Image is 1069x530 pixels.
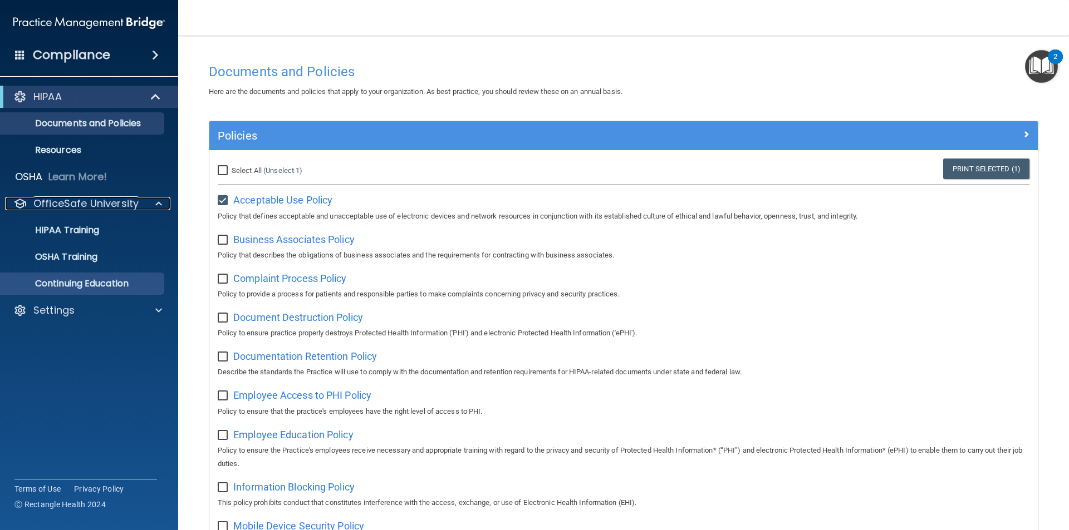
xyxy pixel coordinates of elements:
span: Employee Education Policy [233,429,354,440]
p: Resources [7,145,159,156]
p: Policy to provide a process for patients and responsible parties to make complaints concerning pr... [218,288,1029,301]
p: Policy that describes the obligations of business associates and the requirements for contracting... [218,249,1029,262]
a: (Unselect 1) [263,166,302,175]
a: Privacy Policy [74,483,124,494]
a: OfficeSafe University [13,197,162,210]
p: Policy to ensure that the practice's employees have the right level of access to PHI. [218,405,1029,418]
p: HIPAA [33,90,62,103]
span: Business Associates Policy [233,234,355,245]
a: Settings [13,304,162,317]
span: Information Blocking Policy [233,481,355,493]
span: Acceptable Use Policy [233,194,332,206]
p: This policy prohibits conduct that constitutes interference with the access, exchange, or use of ... [218,496,1029,509]
p: Settings [33,304,75,317]
button: Open Resource Center, 2 new notifications [1025,50,1058,83]
a: Policies [218,127,1029,145]
span: Documentation Retention Policy [233,350,377,362]
p: Documents and Policies [7,118,159,129]
h4: Compliance [33,47,110,63]
p: HIPAA Training [7,225,99,236]
p: Policy to ensure practice properly destroys Protected Health Information ('PHI') and electronic P... [218,326,1029,340]
a: HIPAA [13,90,161,103]
span: Document Destruction Policy [233,311,363,323]
p: Describe the standards the Practice will use to comply with the documentation and retention requi... [218,365,1029,379]
span: Employee Access to PHI Policy [233,389,371,401]
p: Learn More! [48,170,107,184]
span: Select All [232,166,262,175]
p: OSHA Training [7,251,97,262]
span: Here are the documents and policies that apply to your organization. As best practice, you should... [209,87,622,96]
a: Terms of Use [14,483,61,494]
span: Ⓒ Rectangle Health 2024 [14,499,106,510]
p: Policy to ensure the Practice's employees receive necessary and appropriate training with regard ... [218,444,1029,470]
input: Select All (Unselect 1) [218,166,231,175]
div: 2 [1053,57,1057,71]
a: Print Selected (1) [943,158,1029,179]
h5: Policies [218,130,822,142]
p: Policy that defines acceptable and unacceptable use of electronic devices and network resources i... [218,210,1029,223]
p: OfficeSafe University [33,197,139,210]
img: PMB logo [13,12,165,34]
h4: Documents and Policies [209,65,1038,79]
p: Continuing Education [7,278,159,289]
span: Complaint Process Policy [233,273,346,284]
p: OSHA [15,170,43,184]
